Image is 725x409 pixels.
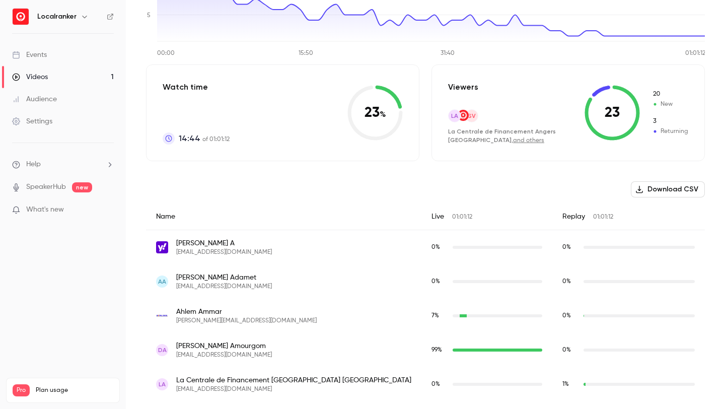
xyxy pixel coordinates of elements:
span: 99 % [431,347,442,353]
p: Viewers [448,81,478,93]
span: Pro [13,384,30,396]
span: Live watch time [431,380,448,389]
span: 0 % [431,381,440,387]
div: amourgomdidier78@gmail.com [146,333,705,367]
span: Returning [652,127,688,136]
span: [EMAIL_ADDRESS][DOMAIN_NAME] [176,248,272,256]
tspan: 01:01:12 [685,50,705,56]
span: Returning [652,117,688,126]
a: SpeakerHub [26,182,66,192]
div: Audience [12,94,57,104]
span: [PERSON_NAME] A [176,238,272,248]
span: LA [451,111,458,120]
span: new [72,182,92,192]
li: help-dropdown-opener [12,159,114,170]
span: Plan usage [36,386,113,394]
span: La Centrale de Financement Angers [GEOGRAPHIC_DATA] [448,128,556,144]
img: Localranker [13,9,29,25]
span: [EMAIL_ADDRESS][DOMAIN_NAME] [176,385,411,393]
span: [PERSON_NAME] Amourgom [176,341,272,351]
span: DA [158,346,167,355]
span: SV [468,111,476,120]
span: Replay watch time [562,243,578,252]
span: Live watch time [431,311,448,320]
span: Replay watch time [562,380,578,389]
span: Live watch time [431,346,448,355]
span: 01:01:12 [593,214,613,220]
span: 14:44 [179,132,200,145]
div: Events [12,50,47,60]
span: 0 % [431,279,440,285]
tspan: 31:40 [441,50,455,56]
button: Download CSV [631,181,705,197]
div: Replay [552,203,705,230]
span: Replay watch time [562,277,578,286]
span: 01:01:12 [452,214,472,220]
span: LA [159,380,166,389]
span: AA [158,277,166,286]
a: and others [513,138,544,144]
span: [EMAIL_ADDRESS][DOMAIN_NAME] [176,283,272,291]
span: 7 % [431,313,439,319]
span: [PERSON_NAME] Adamet [176,272,272,283]
div: Settings [12,116,52,126]
span: [EMAIL_ADDRESS][DOMAIN_NAME] [176,351,272,359]
span: 0 % [562,279,571,285]
div: a.ahlem@metal2000.fr [146,299,705,333]
img: metal2000.fr [156,310,168,322]
span: 0 % [562,313,571,319]
div: Live [421,203,552,230]
div: netv.web@gmail.com [146,264,705,299]
div: communicationlcfangers@gmail.com [146,367,705,401]
span: 0 % [431,244,440,250]
span: La Centrale de Financement [GEOGRAPHIC_DATA] [GEOGRAPHIC_DATA] [176,375,411,385]
div: Name [146,203,421,230]
span: What's new [26,204,64,215]
tspan: 15:50 [299,50,313,56]
img: yahoo.fr [156,241,168,253]
span: Replay watch time [562,311,578,320]
div: , [448,127,585,145]
img: localranker.fr [458,110,469,121]
span: Ahlem Ammar [176,307,317,317]
tspan: 00:00 [157,50,175,56]
span: 1 % [562,381,569,387]
p: Watch time [163,81,230,93]
span: 0 % [562,244,571,250]
span: New [652,100,688,109]
span: 0 % [562,347,571,353]
div: dividis@yahoo.fr [146,230,705,265]
span: [PERSON_NAME][EMAIL_ADDRESS][DOMAIN_NAME] [176,317,317,325]
span: Replay watch time [562,346,578,355]
span: Live watch time [431,243,448,252]
div: Videos [12,72,48,82]
tspan: 5 [147,13,151,19]
span: New [652,90,688,99]
span: Live watch time [431,277,448,286]
h6: Localranker [37,12,77,22]
p: of 01:01:12 [179,132,230,145]
span: Help [26,159,41,170]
